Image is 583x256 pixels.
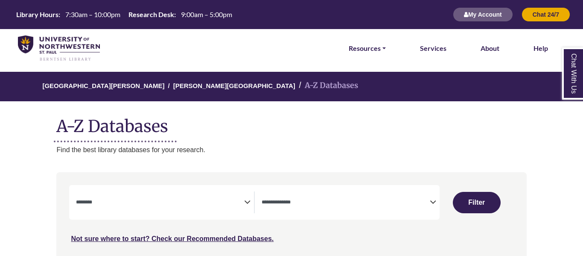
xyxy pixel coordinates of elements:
[56,144,526,156] p: Find the best library databases for your research.
[18,35,100,62] img: library_home
[13,10,236,20] a: Hours Today
[481,43,499,54] a: About
[349,43,386,54] a: Resources
[453,7,513,22] button: My Account
[262,200,430,206] textarea: Search
[522,7,570,22] button: Chat 24/7
[13,10,236,18] table: Hours Today
[533,43,548,54] a: Help
[42,81,164,89] a: [GEOGRAPHIC_DATA][PERSON_NAME]
[181,10,232,18] span: 9:00am – 5:00pm
[453,192,501,213] button: Submit for Search Results
[56,110,526,136] h1: A-Z Databases
[173,81,295,89] a: [PERSON_NAME][GEOGRAPHIC_DATA]
[522,11,570,18] a: Chat 24/7
[125,10,176,19] th: Research Desk:
[453,11,513,18] a: My Account
[65,10,120,18] span: 7:30am – 10:00pm
[420,43,446,54] a: Services
[71,235,274,242] a: Not sure where to start? Check our Recommended Databases.
[13,10,61,19] th: Library Hours:
[56,72,526,101] nav: breadcrumb
[76,200,244,206] textarea: Search
[295,79,358,92] li: A-Z Databases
